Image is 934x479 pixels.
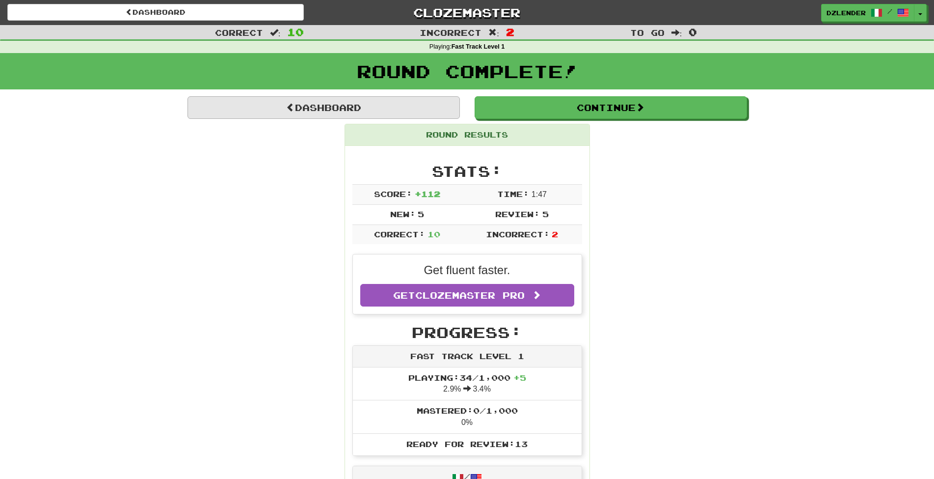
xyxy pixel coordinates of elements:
span: : [270,28,281,37]
div: Fast Track Level 1 [353,346,582,367]
span: Incorrect [420,28,481,37]
span: + 112 [415,189,440,198]
h1: Round Complete! [3,61,931,81]
span: : [671,28,682,37]
span: 1 : 47 [532,190,547,198]
span: New: [390,209,416,219]
a: Dashboard [7,4,304,21]
h2: Stats: [352,163,582,179]
span: 10 [427,229,440,239]
span: 10 [287,26,304,38]
h2: Progress: [352,324,582,340]
span: Score: [374,189,412,198]
li: 2.9% 3.4% [353,367,582,401]
span: To go [630,28,665,37]
span: Clozemaster Pro [415,290,525,301]
span: Correct: [374,229,425,239]
span: 2 [552,229,558,239]
span: dzlender [827,8,866,17]
span: Correct [215,28,263,37]
span: Mastered: 0 / 1,000 [417,406,518,415]
a: Dashboard [187,96,460,119]
span: Ready for Review: 13 [406,439,528,449]
li: 0% [353,400,582,434]
p: Get fluent faster. [360,262,574,279]
strong: Fast Track Level 1 [452,43,505,50]
span: + 5 [513,373,526,382]
a: GetClozemaster Pro [360,284,574,307]
span: Time: [497,189,529,198]
span: 2 [506,26,514,38]
span: Review: [495,209,540,219]
span: : [488,28,499,37]
span: / [887,8,892,15]
a: dzlender / [821,4,914,22]
span: 5 [542,209,549,219]
span: 5 [418,209,424,219]
div: Round Results [345,124,589,146]
button: Continue [475,96,747,119]
span: Incorrect: [486,229,550,239]
a: Clozemaster [319,4,615,21]
span: Playing: 34 / 1,000 [408,373,526,382]
span: 0 [689,26,697,38]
